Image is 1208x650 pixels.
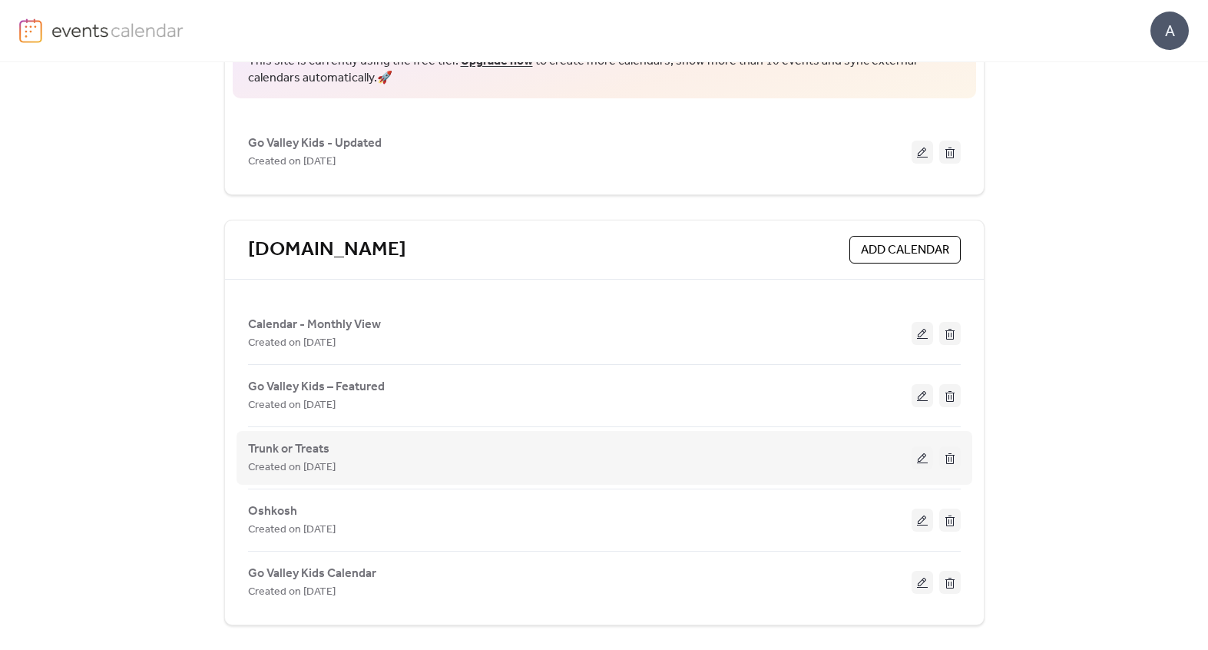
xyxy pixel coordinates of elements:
span: Created on [DATE] [248,396,336,415]
span: Oshkosh [248,502,297,521]
button: ADD CALENDAR [849,236,961,264]
span: Go Valley Kids – Featured [248,378,385,396]
a: Calendar - Monthly View [248,320,381,329]
a: Go Valley Kids – Featured [248,383,385,391]
span: This site is currently using the free tier. to create more calendars, show more than 10 events an... [248,53,961,88]
span: Trunk or Treats [248,440,329,459]
span: Go Valley Kids Calendar [248,565,376,583]
a: [DOMAIN_NAME] [248,237,406,263]
span: Created on [DATE] [248,459,336,477]
a: Oshkosh [248,507,297,516]
span: ADD CALENDAR [861,241,949,260]
span: Created on [DATE] [248,334,336,353]
img: logo-type [51,18,184,41]
span: Calendar - Monthly View [248,316,381,334]
span: Go Valley Kids - Updated [248,134,382,153]
img: logo [19,18,42,43]
a: Go Valley Kids Calendar [248,569,376,578]
span: Created on [DATE] [248,521,336,539]
a: Trunk or Treats [248,445,329,453]
div: A [1150,12,1189,50]
span: Created on [DATE] [248,583,336,602]
a: Go Valley Kids - Updated [248,139,382,148]
span: Created on [DATE] [248,153,336,171]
